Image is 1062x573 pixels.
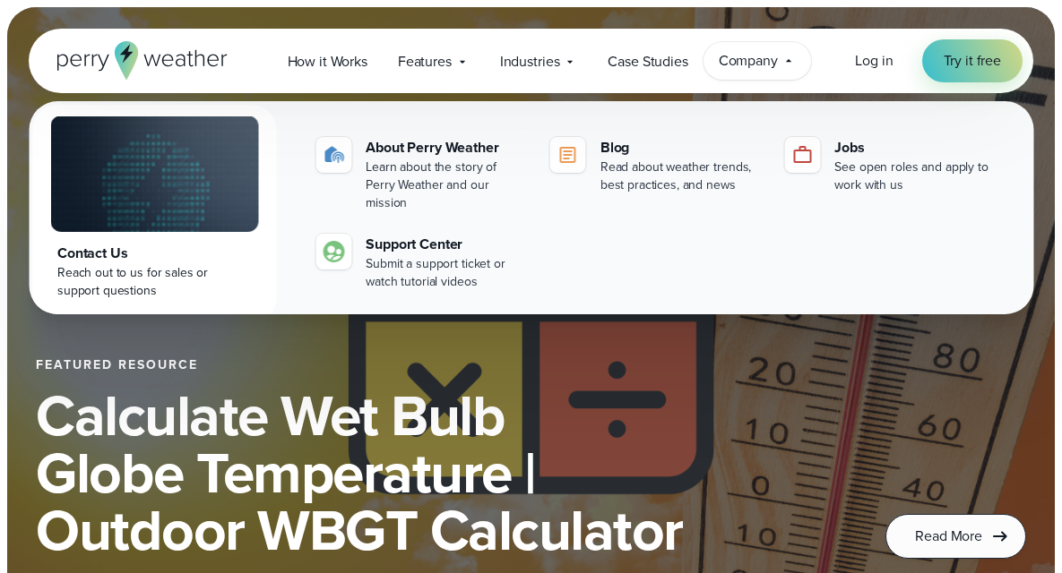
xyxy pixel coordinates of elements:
a: About Perry Weather Learn about the story of Perry Weather and our mission [308,130,536,219]
a: Try it free [922,39,1023,82]
div: Jobs [834,137,997,158]
div: Read about weather trends, best practices, and news [600,158,764,194]
div: Reach out to us for sales or support questions [57,264,251,300]
div: See open roles and apply to work with us [834,158,997,194]
a: Support Center Submit a support ticket or watch tutorial videos [308,227,536,298]
a: Contact Us Reach out to us for sales or support questions [32,105,276,323]
div: Submit a support ticket or watch tutorial videos [366,255,529,291]
span: Case Studies [608,51,687,73]
img: contact-icon.svg [323,241,344,262]
div: Learn about the story of Perry Weather and our mission [366,158,529,212]
span: Try it free [944,50,1002,72]
div: About Perry Weather [366,137,529,158]
img: blog-icon.svg [557,144,579,166]
a: Read More [885,514,1026,559]
span: Industries [500,51,560,73]
h1: Calculate Wet Bulb Globe Temperature | Outdoor WBGT Calculator [36,387,842,559]
div: Blog [600,137,764,158]
a: Jobs See open roles and apply to work with us [777,130,1005,201]
a: Blog Read about weather trends, best practices, and news [543,130,771,201]
div: Contact Us [57,243,251,264]
div: Support Center [366,234,529,255]
div: Featured Resource [36,358,842,372]
a: Case Studies [592,43,703,80]
span: Read More [915,526,982,547]
span: Company [719,50,778,72]
a: How it Works [272,43,383,80]
span: Features [398,51,452,73]
a: Log in [855,50,893,72]
span: Log in [855,50,893,71]
img: jobs-icon-1.svg [791,144,813,166]
img: about-icon.svg [323,144,344,166]
span: How it Works [288,51,367,73]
